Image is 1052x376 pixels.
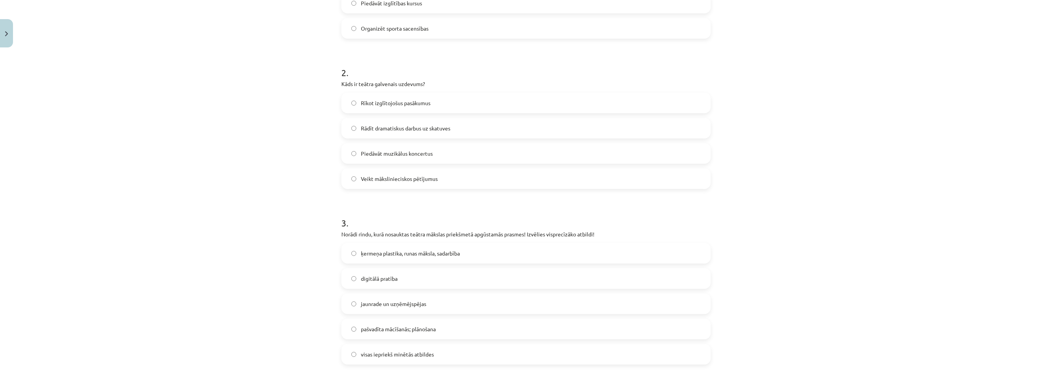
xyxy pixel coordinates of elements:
input: Piedāvāt muzikālus koncertus [351,151,356,156]
span: jaunrade un uzņēmējspējas [361,300,426,308]
h1: 2 . [341,54,711,78]
p: Kāds ir teātra galvenais uzdevums? [341,80,711,88]
span: ķermeņa plastika, runas māksla, sadarbība [361,249,460,257]
span: visas iepriekš minētās atbildes [361,350,434,358]
input: ķermeņa plastika, runas māksla, sadarbība [351,251,356,256]
input: Piedāvāt izglītības kursus [351,1,356,6]
input: jaunrade un uzņēmējspējas [351,301,356,306]
span: Rādīt dramatiskus darbus uz skatuves [361,124,450,132]
input: Veikt mākslinieciskos pētījumus [351,176,356,181]
h1: 3 . [341,204,711,228]
input: Rādīt dramatiskus darbus uz skatuves [351,126,356,131]
input: pašvadīta mācīšanās; plānošana [351,327,356,332]
input: visas iepriekš minētās atbildes [351,352,356,357]
span: digitālā pratība [361,275,398,283]
input: Organizēt sporta sacensības [351,26,356,31]
span: Piedāvāt muzikālus koncertus [361,150,433,158]
input: digitālā pratība [351,276,356,281]
input: Rīkot izglītojošus pasākumus [351,101,356,106]
span: Veikt mākslinieciskos pētījumus [361,175,438,183]
span: Organizēt sporta sacensības [361,24,429,33]
span: Rīkot izglītojošus pasākumus [361,99,430,107]
span: pašvadīta mācīšanās; plānošana [361,325,436,333]
p: Norādi rindu, kurā nosauktas teātra mākslas priekšmetā apgūstamās prasmes! Izvēlies visprecīzāko ... [341,230,711,238]
img: icon-close-lesson-0947bae3869378f0d4975bcd49f059093ad1ed9edebbc8119c70593378902aed.svg [5,31,8,36]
